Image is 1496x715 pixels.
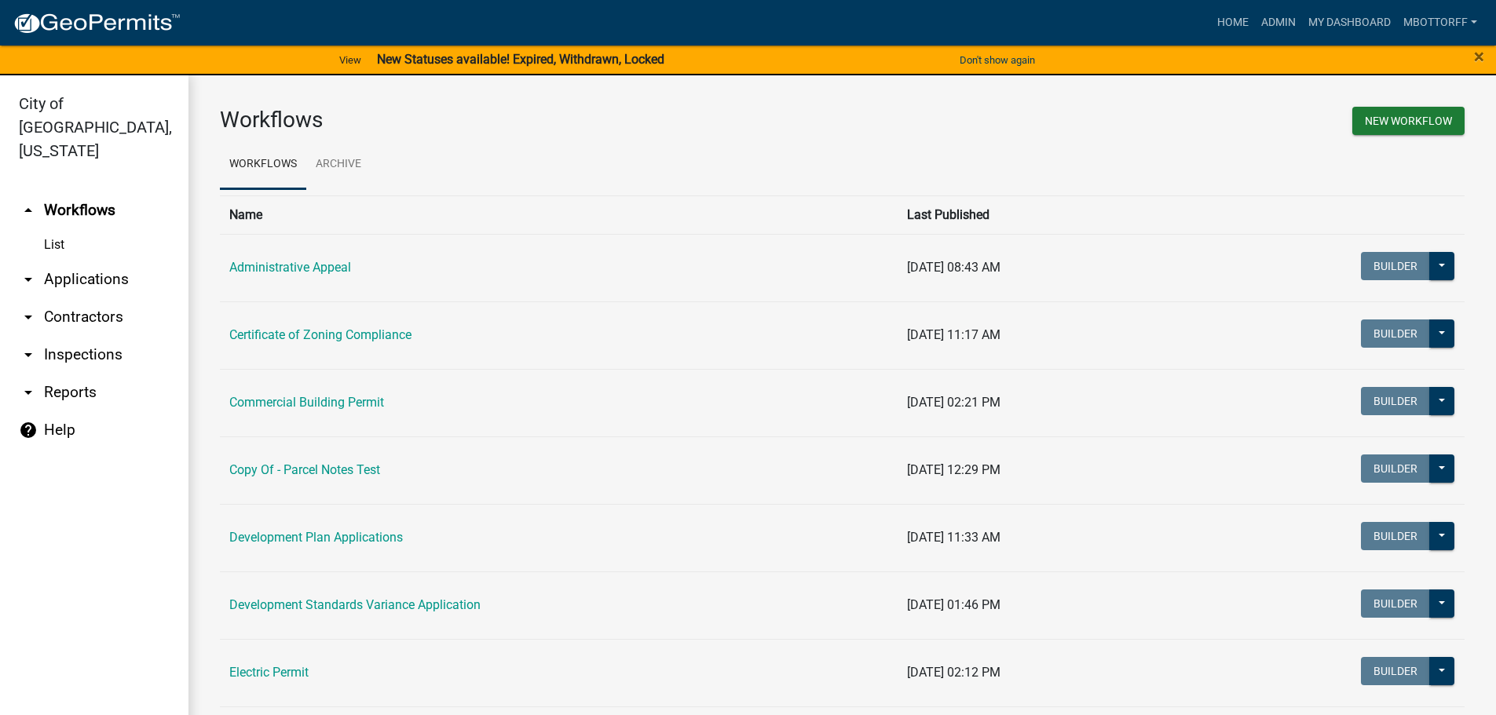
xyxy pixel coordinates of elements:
a: Mbottorff [1397,8,1483,38]
span: [DATE] 02:21 PM [907,395,1000,410]
button: Builder [1361,589,1430,618]
a: Administrative Appeal [229,260,351,275]
a: Archive [306,140,371,190]
span: [DATE] 11:33 AM [907,530,1000,545]
a: Certificate of Zoning Compliance [229,327,411,342]
span: [DATE] 12:29 PM [907,462,1000,477]
span: [DATE] 11:17 AM [907,327,1000,342]
strong: New Statuses available! Expired, Withdrawn, Locked [377,52,664,67]
span: [DATE] 01:46 PM [907,597,1000,612]
a: Development Plan Applications [229,530,403,545]
i: arrow_drop_up [19,201,38,220]
span: [DATE] 02:12 PM [907,665,1000,680]
button: Builder [1361,252,1430,280]
a: Home [1211,8,1255,38]
button: Builder [1361,319,1430,348]
button: Builder [1361,522,1430,550]
span: [DATE] 08:43 AM [907,260,1000,275]
i: arrow_drop_down [19,383,38,402]
h3: Workflows [220,107,831,133]
button: Builder [1361,454,1430,483]
a: Admin [1255,8,1302,38]
a: Commercial Building Permit [229,395,384,410]
button: Close [1474,47,1484,66]
a: My Dashboard [1302,8,1397,38]
button: New Workflow [1352,107,1465,135]
i: arrow_drop_down [19,308,38,326]
i: arrow_drop_down [19,270,38,289]
th: Name [220,195,898,234]
a: Copy Of - Parcel Notes Test [229,462,380,477]
button: Builder [1361,657,1430,685]
button: Don't show again [953,47,1041,73]
i: arrow_drop_down [19,345,38,364]
a: Workflows [220,140,306,190]
a: View [333,47,368,73]
a: Development Standards Variance Application [229,597,481,612]
i: help [19,421,38,440]
button: Builder [1361,387,1430,415]
a: Electric Permit [229,665,309,680]
th: Last Published [898,195,1180,234]
span: × [1474,46,1484,67]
